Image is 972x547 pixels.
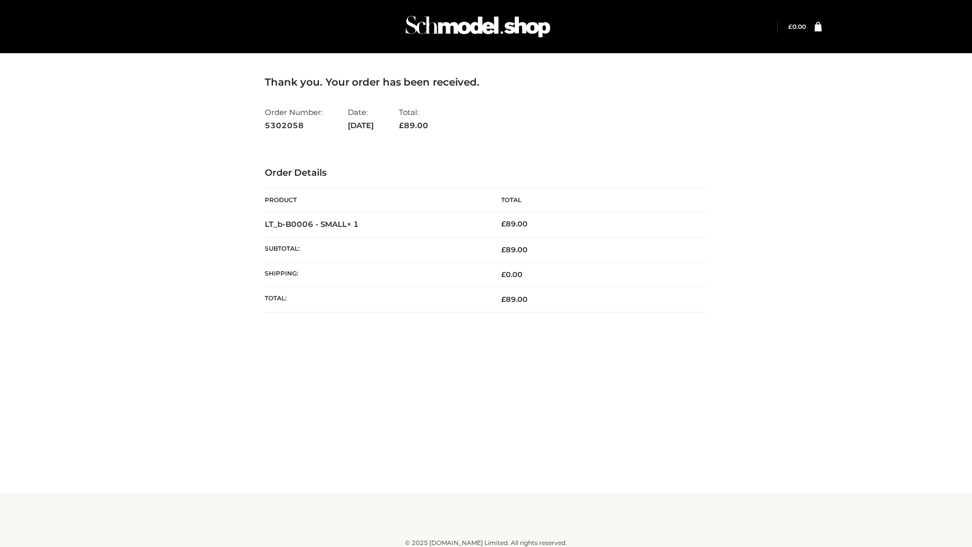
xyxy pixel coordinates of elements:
span: 89.00 [501,245,528,254]
a: £0.00 [788,23,806,30]
bdi: 89.00 [501,219,528,228]
span: £ [399,121,404,130]
bdi: 0.00 [788,23,806,30]
h3: Order Details [265,168,707,179]
span: £ [788,23,792,30]
th: Total [486,189,707,212]
span: £ [501,219,506,228]
bdi: 0.00 [501,270,522,279]
span: 89.00 [501,295,528,304]
th: Product [265,189,486,212]
img: Schmodel Admin 964 [402,7,554,47]
strong: LT_b-B0006 - SMALL [265,219,359,229]
span: 89.00 [399,121,428,130]
strong: [DATE] [348,119,374,132]
li: Order Number: [265,103,322,134]
span: £ [501,295,506,304]
li: Total: [399,103,428,134]
span: £ [501,245,506,254]
strong: × 1 [347,219,359,229]
th: Subtotal: [265,237,486,262]
h3: Thank you. Your order has been received. [265,76,707,88]
th: Total: [265,287,486,312]
strong: 5302058 [265,119,322,132]
th: Shipping: [265,262,486,287]
li: Date: [348,103,374,134]
span: £ [501,270,506,279]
